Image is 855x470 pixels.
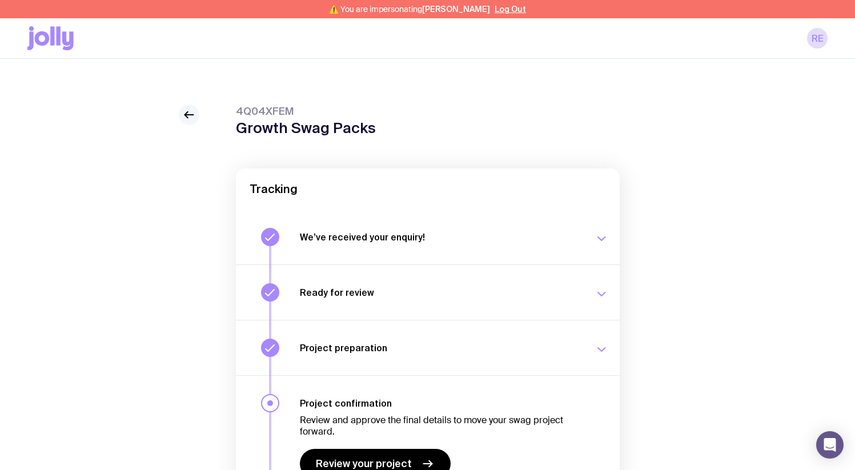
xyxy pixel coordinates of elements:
button: We’ve received your enquiry! [236,210,620,264]
h3: We’ve received your enquiry! [300,231,581,243]
a: RE [807,28,828,49]
h3: Project preparation [300,342,581,353]
span: 4Q04XFEM [236,105,376,118]
h3: Ready for review [300,287,581,298]
h2: Tracking [250,182,606,196]
p: Review and approve the final details to move your swag project forward. [300,415,581,437]
div: Open Intercom Messenger [816,431,844,459]
button: Ready for review [236,264,620,320]
h1: Growth Swag Packs [236,119,376,136]
span: [PERSON_NAME] [422,5,490,14]
button: Log Out [495,5,526,14]
span: ⚠️ You are impersonating [329,5,490,14]
h3: Project confirmation [300,397,581,409]
button: Project preparation [236,320,620,375]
